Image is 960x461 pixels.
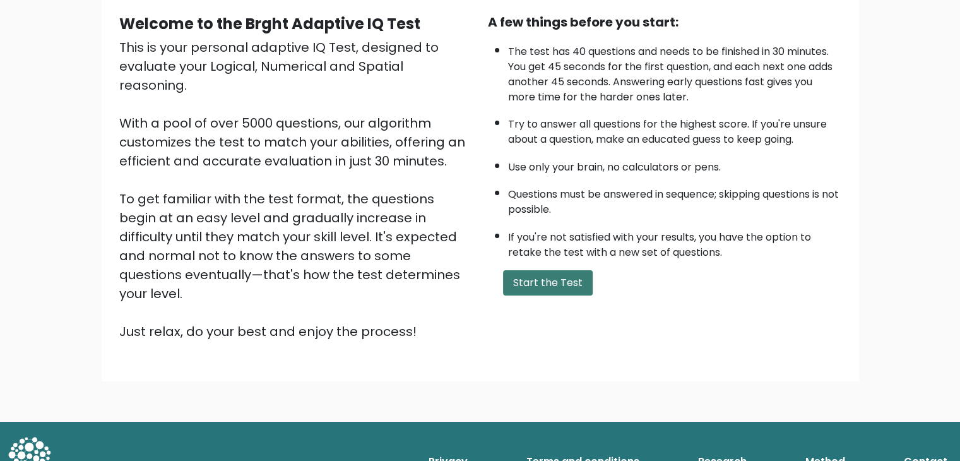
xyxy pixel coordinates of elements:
[508,224,841,260] li: If you're not satisfied with your results, you have the option to retake the test with a new set ...
[119,13,420,34] b: Welcome to the Brght Adaptive IQ Test
[488,13,841,32] div: A few things before you start:
[503,270,593,296] button: Start the Test
[508,111,841,147] li: Try to answer all questions for the highest score. If you're unsure about a question, make an edu...
[508,38,841,105] li: The test has 40 questions and needs to be finished in 30 minutes. You get 45 seconds for the firs...
[508,181,841,217] li: Questions must be answered in sequence; skipping questions is not possible.
[508,153,841,175] li: Use only your brain, no calculators or pens.
[119,38,473,341] div: This is your personal adaptive IQ Test, designed to evaluate your Logical, Numerical and Spatial ...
